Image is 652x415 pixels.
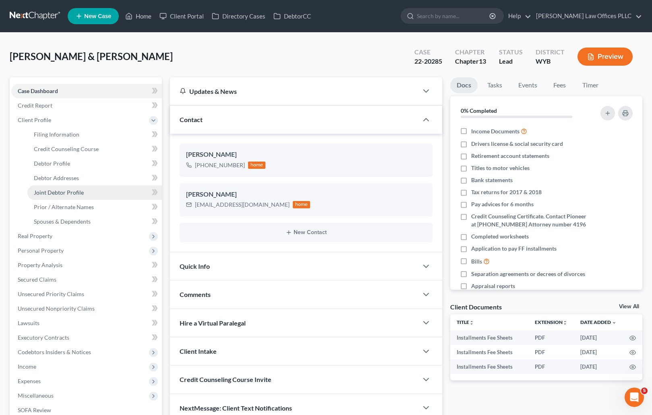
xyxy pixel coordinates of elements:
[180,319,246,327] span: Hire a Virtual Paralegal
[27,200,162,214] a: Prior / Alternate Names
[471,232,529,241] span: Completed worksheets
[186,190,426,199] div: [PERSON_NAME]
[11,84,162,98] a: Case Dashboard
[547,77,573,93] a: Fees
[471,245,557,253] span: Application to pay FF installments
[27,171,162,185] a: Debtor Addresses
[34,131,79,138] span: Filing Information
[195,161,245,169] div: [PHONE_NUMBER]
[18,305,95,312] span: Unsecured Nonpriority Claims
[417,8,491,23] input: Search by name...
[528,345,574,359] td: PDF
[11,316,162,330] a: Lawsuits
[34,145,99,152] span: Credit Counseling Course
[18,334,69,341] span: Executory Contracts
[528,330,574,345] td: PDF
[11,272,162,287] a: Secured Claims
[499,48,523,57] div: Status
[532,9,642,23] a: [PERSON_NAME] Law Offices PLLC
[612,320,617,325] i: expand_more
[471,282,515,290] span: Appraisal reports
[18,232,52,239] span: Real Property
[11,258,162,272] a: Property Analysis
[471,257,482,266] span: Bills
[450,359,528,374] td: Installments Fee Sheets
[18,102,52,109] span: Credit Report
[18,261,62,268] span: Property Analysis
[195,201,290,209] div: [EMAIL_ADDRESS][DOMAIN_NAME]
[499,57,523,66] div: Lead
[293,201,310,208] div: home
[27,127,162,142] a: Filing Information
[18,392,54,399] span: Miscellaneous
[11,98,162,113] a: Credit Report
[580,319,617,325] a: Date Added expand_more
[471,127,520,135] span: Income Documents
[18,349,91,355] span: Codebtors Insiders & Notices
[18,378,41,384] span: Expenses
[180,262,210,270] span: Quick Info
[471,188,542,196] span: Tax returns for 2017 & 2018
[180,290,211,298] span: Comments
[34,203,94,210] span: Prior / Alternate Names
[471,140,563,148] span: Drivers license & social security card
[576,77,605,93] a: Timer
[180,376,271,383] span: Credit Counseling Course Invite
[469,320,474,325] i: unfold_more
[180,87,408,95] div: Updates & News
[479,57,486,65] span: 13
[248,162,266,169] div: home
[574,330,623,345] td: [DATE]
[186,229,426,236] button: New Contact
[155,9,208,23] a: Client Portal
[504,9,531,23] a: Help
[18,290,84,297] span: Unsecured Priority Claims
[574,345,623,359] td: [DATE]
[625,388,644,407] iframe: Intercom live chat
[11,301,162,316] a: Unsecured Nonpriority Claims
[84,13,111,19] span: New Case
[471,164,530,172] span: Titles to motor vehicles
[414,48,442,57] div: Case
[471,200,534,208] span: Pay advices for 6 months
[18,247,64,254] span: Personal Property
[27,156,162,171] a: Debtor Profile
[450,77,478,93] a: Docs
[450,330,528,345] td: Installments Fee Sheets
[34,160,70,167] span: Debtor Profile
[18,116,51,123] span: Client Profile
[461,107,497,114] strong: 0% Completed
[471,270,585,278] span: Separation agreements or decrees of divorces
[208,9,269,23] a: Directory Cases
[180,404,292,412] span: NextMessage: Client Text Notifications
[18,407,51,413] span: SOFA Review
[528,359,574,374] td: PDF
[471,212,588,228] span: Credit Counseling Certificate. Contact Pioneer at [PHONE_NUMBER] Attorney number 4196
[536,48,565,57] div: District
[27,214,162,229] a: Spouses & Dependents
[450,345,528,359] td: Installments Fee Sheets
[11,330,162,345] a: Executory Contracts
[18,87,58,94] span: Case Dashboard
[471,152,549,160] span: Retirement account statements
[121,9,155,23] a: Home
[512,77,544,93] a: Events
[11,287,162,301] a: Unsecured Priority Claims
[186,150,426,160] div: [PERSON_NAME]
[180,116,203,123] span: Contact
[18,276,56,283] span: Secured Claims
[18,320,39,326] span: Lawsuits
[535,319,567,325] a: Extensionunfold_more
[27,185,162,200] a: Joint Debtor Profile
[457,319,474,325] a: Titleunfold_more
[34,218,91,225] span: Spouses & Dependents
[455,57,486,66] div: Chapter
[10,50,173,62] span: [PERSON_NAME] & [PERSON_NAME]
[414,57,442,66] div: 22-20285
[34,189,84,196] span: Joint Debtor Profile
[269,9,315,23] a: DebtorCC
[27,142,162,156] a: Credit Counseling Course
[34,174,79,181] span: Debtor Addresses
[180,347,217,355] span: Client Intake
[574,359,623,374] td: [DATE]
